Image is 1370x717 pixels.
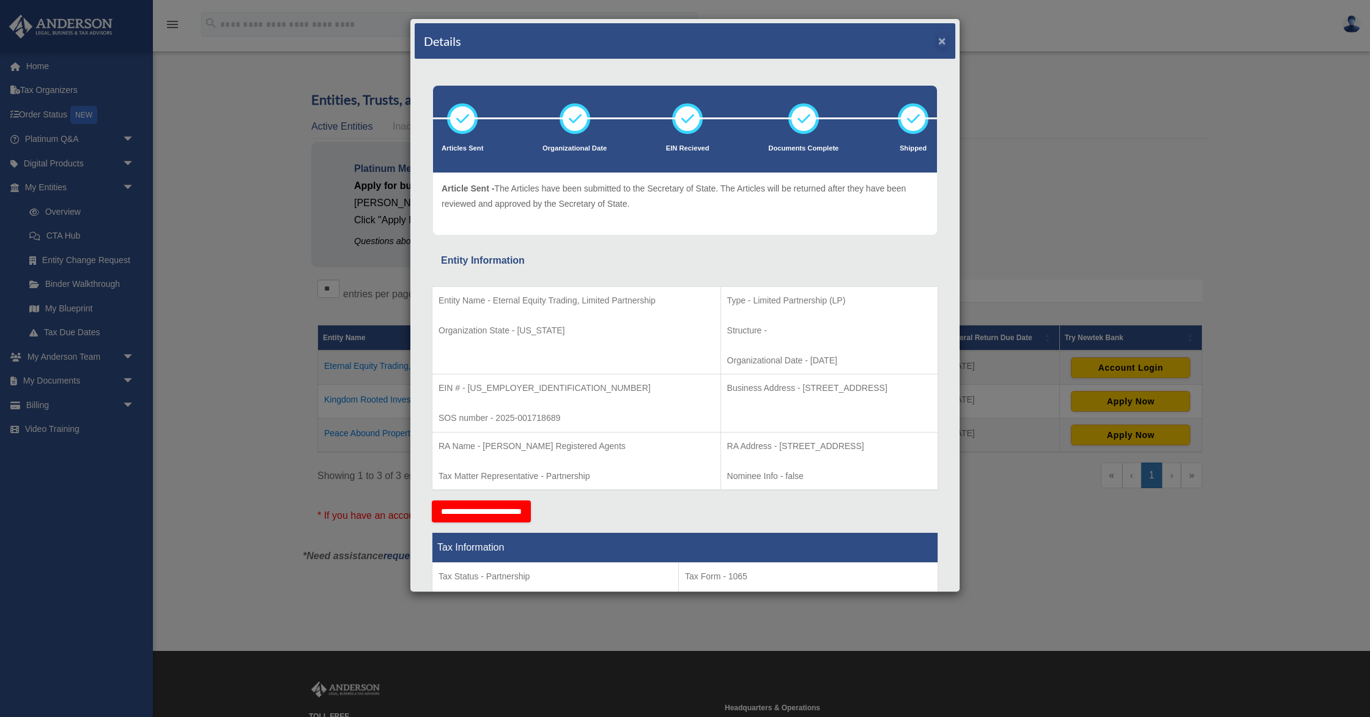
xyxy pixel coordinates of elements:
p: EIN # - [US_EMPLOYER_IDENTIFICATION_NUMBER] [439,381,714,396]
span: Article Sent - [442,184,494,193]
p: The Articles have been submitted to the Secretary of State. The Articles will be returned after t... [442,181,928,211]
p: Organization State - [US_STATE] [439,323,714,338]
p: RA Name - [PERSON_NAME] Registered Agents [439,439,714,454]
button: × [938,34,946,47]
th: Tax Information [432,533,938,563]
p: Entity Name - Eternal Equity Trading, Limited Partnership [439,293,714,308]
h4: Details [424,32,461,50]
p: Business Address - [STREET_ADDRESS] [727,381,931,396]
p: RA Address - [STREET_ADDRESS] [727,439,931,454]
p: Articles Sent [442,143,483,155]
p: Tax Status - Partnership [439,569,672,584]
p: Nominee Info - false [727,469,931,484]
p: Tax Form - 1065 [685,569,931,584]
td: Tax Period Type - Calendar Year [432,563,679,653]
p: Tax Matter Representative - Partnership [439,469,714,484]
p: EIN Recieved [666,143,709,155]
p: Documents Complete [768,143,839,155]
p: Structure - [727,323,931,338]
p: Type - Limited Partnership (LP) [727,293,931,308]
p: SOS number - 2025-001718689 [439,411,714,426]
p: Shipped [898,143,928,155]
p: Organizational Date - [DATE] [727,353,931,368]
p: Organizational Date [542,143,607,155]
div: Entity Information [441,252,929,269]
